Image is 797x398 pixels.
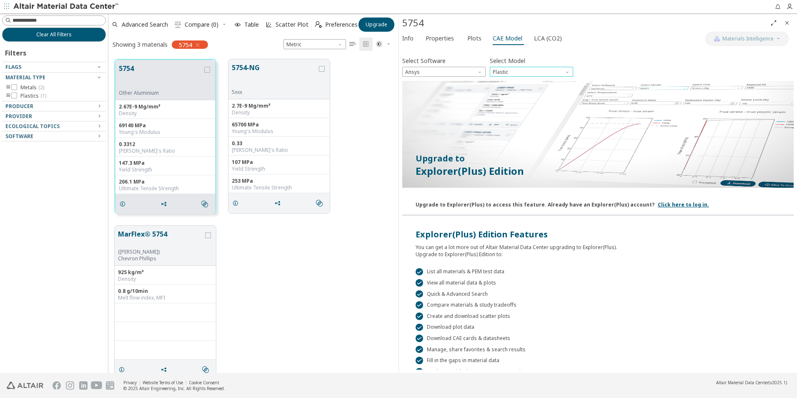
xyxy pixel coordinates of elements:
div: 107 MPa [232,159,326,166]
i:  [315,21,322,28]
div: Other Aluminium [119,90,203,96]
span: Plots [467,32,481,45]
div:  [416,346,423,353]
div: grid [108,53,398,373]
a: Privacy [123,380,137,385]
span: Software [5,133,33,140]
div: Ultimate Tensile Strength [232,184,326,191]
button: Details [115,361,132,378]
div: 253 MPa [232,178,326,184]
div: 5xxx [232,89,317,96]
div: Compare materials & study tradeoffs [416,301,780,309]
button: Similar search [198,196,215,212]
span: Metric [283,39,346,49]
div: 925 kg/m³ [118,269,213,276]
button: Material Type [2,73,106,83]
span: Flags [5,63,21,71]
img: Altair Engineering [7,382,43,389]
div: Upgrade to Explorer(Plus) to access this feature. Already have an Explorer(Plus) account? [416,198,654,208]
div: Ultimate Tensile Strength [119,185,212,192]
div: Filters [2,42,30,62]
button: Theme [373,38,394,51]
button: MarFlex® 5754 [118,229,203,249]
label: Select Software [402,55,446,67]
span: Material Type [5,74,45,81]
div: Yield Strength [232,166,326,172]
button: Producer [2,101,106,111]
div: Model [490,67,573,77]
span: Scatter Plot [276,22,308,28]
label: Select Model [490,55,525,67]
span: ( 2 ) [38,84,44,91]
img: Altair Material Data Center [13,3,120,11]
span: Table [244,22,259,28]
div:  [416,268,423,276]
div: Quick & Advanced Search [416,290,780,298]
span: LCA (CO2) [534,32,562,45]
button: Share [157,361,174,378]
button: Share [157,196,174,212]
button: Tile View [359,38,373,51]
div: 147.3 MPa [119,160,212,166]
div: You can get a lot more out of Altair Material Data Center upgrading to Explorer(Plus). Upgrade to... [416,240,780,258]
button: Similar search [198,361,216,378]
i: toogle group [5,84,11,91]
img: Paywall-CAE [402,81,794,188]
button: Ecological Topics [2,121,106,131]
div: 5754 [402,16,767,30]
button: Share [271,195,288,212]
div: View all material data & plots [416,279,780,287]
div: Download CAE cards & datasheets [416,335,780,342]
span: Properties [426,32,454,45]
div: Young's Modulus [119,129,212,136]
span: Producer [5,103,33,110]
button: Close [780,16,794,30]
p: Explorer(Plus) Edition [416,164,780,178]
div: Download plot data [416,324,780,331]
div: Study material's impact on CO2 Footprint [416,368,780,375]
div: © 2025 Altair Engineering, Inc. All Rights Reserved. [123,385,225,391]
div: 2.67E-9 Mg/mm³ [119,103,212,110]
div: Melt flow index, MFI [118,295,213,301]
a: Website Terms of Use [143,380,183,385]
span: Materials Intelligence [722,35,774,42]
div:  [416,324,423,331]
span: Ecological Topics [5,123,60,130]
button: Clear All Filters [2,28,106,42]
a: Cookie Consent [189,380,219,385]
button: Table View [346,38,359,51]
button: 5754-NG [232,63,317,89]
i:  [376,41,383,48]
button: Similar search [312,195,330,212]
i:  [175,21,181,28]
div: (v2025.1) [716,380,787,385]
div: Unit System [283,39,346,49]
div:  [416,335,423,342]
span: Ansys [402,67,486,77]
span: CAE Model [493,32,522,45]
button: AI CopilotMaterials Intelligence [705,32,789,46]
a: Click here to log in. [658,201,709,208]
span: Altair Material Data Center [716,380,769,385]
button: Details [115,196,133,212]
span: Info [402,32,414,45]
button: Software [2,131,106,141]
span: Metals [20,84,44,91]
div: Explorer(Plus) Edition Features [416,229,780,240]
div:  [416,368,423,375]
div: Density [119,110,212,117]
i:  [349,41,356,48]
div: [PERSON_NAME]'s Ratio [232,147,326,154]
div: Software [402,67,486,77]
div: ([PERSON_NAME]) [118,249,203,255]
span: Clear All Filters [36,31,72,38]
div: Create and download scatter plots [416,312,780,320]
i:  [201,201,208,207]
div: 0.33 [232,140,326,147]
div:  [416,290,423,298]
span: Plastics [20,93,46,99]
div: 69140 MPa [119,122,212,129]
span: Preferences [325,22,358,28]
button: Details [228,195,246,212]
div: Fill in the gaps in material data [416,357,780,364]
